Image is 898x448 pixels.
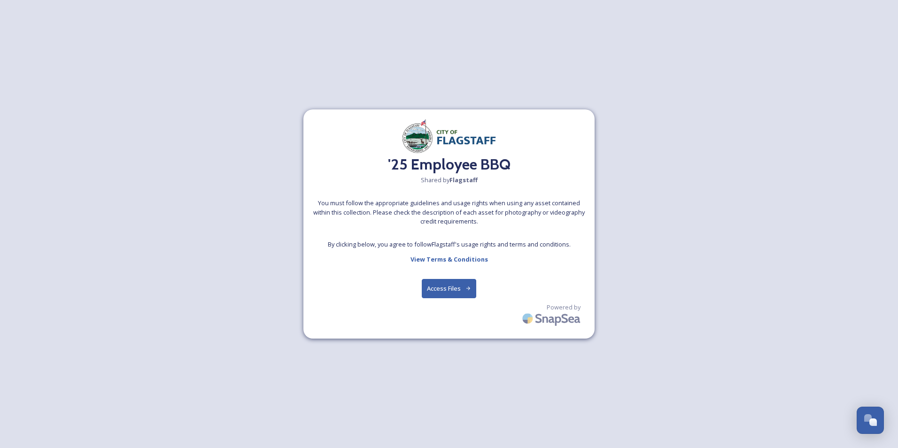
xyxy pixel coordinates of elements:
[328,240,571,249] span: By clicking below, you agree to follow Flagstaff 's usage rights and terms and conditions.
[421,176,478,185] span: Shared by
[313,199,585,226] span: You must follow the appropriate guidelines and usage rights when using any asset contained within...
[857,407,884,434] button: Open Chat
[519,308,585,330] img: SnapSea Logo
[422,279,477,298] button: Access Files
[410,254,488,265] a: View Terms & Conditions
[388,153,511,176] h2: '25 Employee BBQ
[402,119,496,154] img: Document.png
[547,303,581,312] span: Powered by
[410,255,488,263] strong: View Terms & Conditions
[449,176,478,184] strong: Flagstaff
